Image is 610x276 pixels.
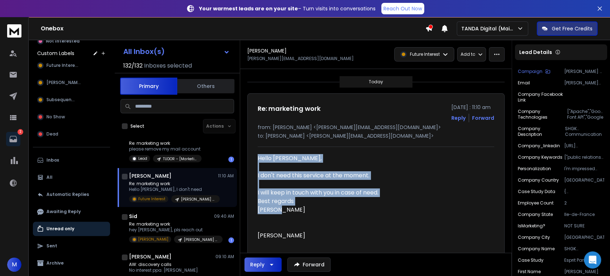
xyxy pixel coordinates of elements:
[46,97,77,103] span: Subsequence
[138,156,147,161] p: Lead
[564,80,604,86] p: [PERSON_NAME][EMAIL_ADDRESS][DOMAIN_NAME]
[214,213,234,219] p: 09:40 AM
[46,174,53,180] p: All
[518,69,542,74] p: Campaign
[144,61,192,70] h3: Inboxes selected
[519,49,552,56] p: Lead Details
[46,114,65,120] span: No Show
[518,212,553,217] p: Company State
[518,257,544,263] p: Case Study
[564,143,604,149] p: [URL][DOMAIN_NAME]
[247,47,287,54] h1: [PERSON_NAME]
[163,156,197,162] p: TUDOR – [Marketing] – EU – 1-10
[518,189,555,194] p: Case Study Data
[18,129,23,135] p: 2
[129,262,215,267] p: AW: discovery calls
[369,79,383,85] p: Today
[518,200,554,206] p: Employee Count
[123,48,165,55] h1: All Inbox(s)
[584,251,601,268] div: Open Intercom Messenger
[518,246,555,252] p: Company Name
[564,235,604,240] p: [GEOGRAPHIC_DATA]
[287,257,331,272] button: Forward
[177,78,234,94] button: Others
[199,5,298,12] strong: Your warmest leads are on your site
[215,254,234,260] p: 09:10 AM
[33,170,110,184] button: All
[460,51,475,57] p: Add to
[564,212,604,217] p: Ile-de-France
[564,154,604,160] p: ["public relations & communications services"]
[33,204,110,219] button: Awaiting Reply
[472,114,494,122] div: Forward
[564,257,604,263] p: Esprit Parisien
[129,172,172,179] h1: [PERSON_NAME]
[33,256,110,270] button: Archive
[129,187,215,192] p: Hello [PERSON_NAME], I don't need
[129,141,202,146] p: Re: marketing work
[6,132,20,146] a: 2
[518,143,560,149] p: company_linkedin
[451,104,494,111] p: [DATE] : 11:10 am
[518,166,551,172] p: Personalization
[250,261,264,268] div: Reply
[565,126,604,137] p: SHGK Communication is a Paris-based agency specializing in corporate communication and strategic ...
[41,24,425,33] h1: Onebox
[381,3,424,14] a: Reach Out Now
[120,78,177,95] button: Primary
[33,222,110,236] button: Unread only
[33,127,110,141] button: Dead
[410,51,440,57] p: Future Interest
[138,196,165,202] p: Future Interest
[247,56,354,61] p: [PERSON_NAME][EMAIL_ADDRESS][DOMAIN_NAME]
[33,34,110,48] button: Not Interested
[564,223,604,229] p: NOT SURE
[218,173,234,179] p: 11:10 AM
[244,257,282,272] button: Reply
[129,227,215,233] p: hey [PERSON_NAME], pls reach out
[518,154,562,160] p: Company Keywords
[46,131,58,137] span: Dead
[564,69,604,74] p: [PERSON_NAME] – [Marketing] – [GEOGRAPHIC_DATA] – 1-10
[518,109,567,120] p: Company Technologies
[461,25,517,32] p: TANDA Digital (Main)
[46,80,81,85] span: [PERSON_NAME]
[123,61,143,70] span: 132 / 132
[564,166,604,172] p: I'm impressed about your work for [PERSON_NAME], specifically about having their logo prominently...
[46,157,59,163] p: Inbox
[129,267,215,273] p: No interest ppa. [PERSON_NAME]
[46,209,81,215] p: Awaiting Reply
[33,110,110,124] button: No Show
[564,177,604,183] p: [GEOGRAPHIC_DATA]
[451,114,466,122] button: Reply
[7,257,21,272] button: M
[129,146,202,152] p: please remove my mail account
[7,24,21,38] img: logo
[199,5,376,12] p: – Turn visits into conversations
[552,25,592,32] p: Get Free Credits
[33,153,110,167] button: Inbox
[46,260,64,266] p: Archive
[129,253,172,260] h1: [PERSON_NAME]
[518,69,550,74] button: Campaign
[46,38,80,44] p: Not Interested
[46,63,79,68] span: Future Interest
[258,104,321,114] h1: Re: marketing work
[258,124,494,131] p: from: [PERSON_NAME] <[PERSON_NAME][EMAIL_ADDRESS][DOMAIN_NAME]>
[564,269,604,275] p: [PERSON_NAME]
[537,21,597,36] button: Get Free Credits
[138,237,168,242] p: [PERSON_NAME]
[564,189,604,194] p: { "caseStudyName": "Esprit Parisien", "caseStudyDescription": "Esprit Parisien is one of the clie...
[564,200,604,206] p: 2
[129,213,137,220] h1: Sid
[564,246,604,252] p: SHGK COMMUNICATION
[129,221,215,227] p: Re: marketing work
[46,243,57,249] p: Sent
[129,181,215,187] p: Re: marketing work
[118,44,235,59] button: All Inbox(s)
[33,187,110,202] button: Automatic Replies
[258,132,494,139] p: to: [PERSON_NAME] <[PERSON_NAME][EMAIL_ADDRESS][DOMAIN_NAME]>
[33,58,110,73] button: Future Interest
